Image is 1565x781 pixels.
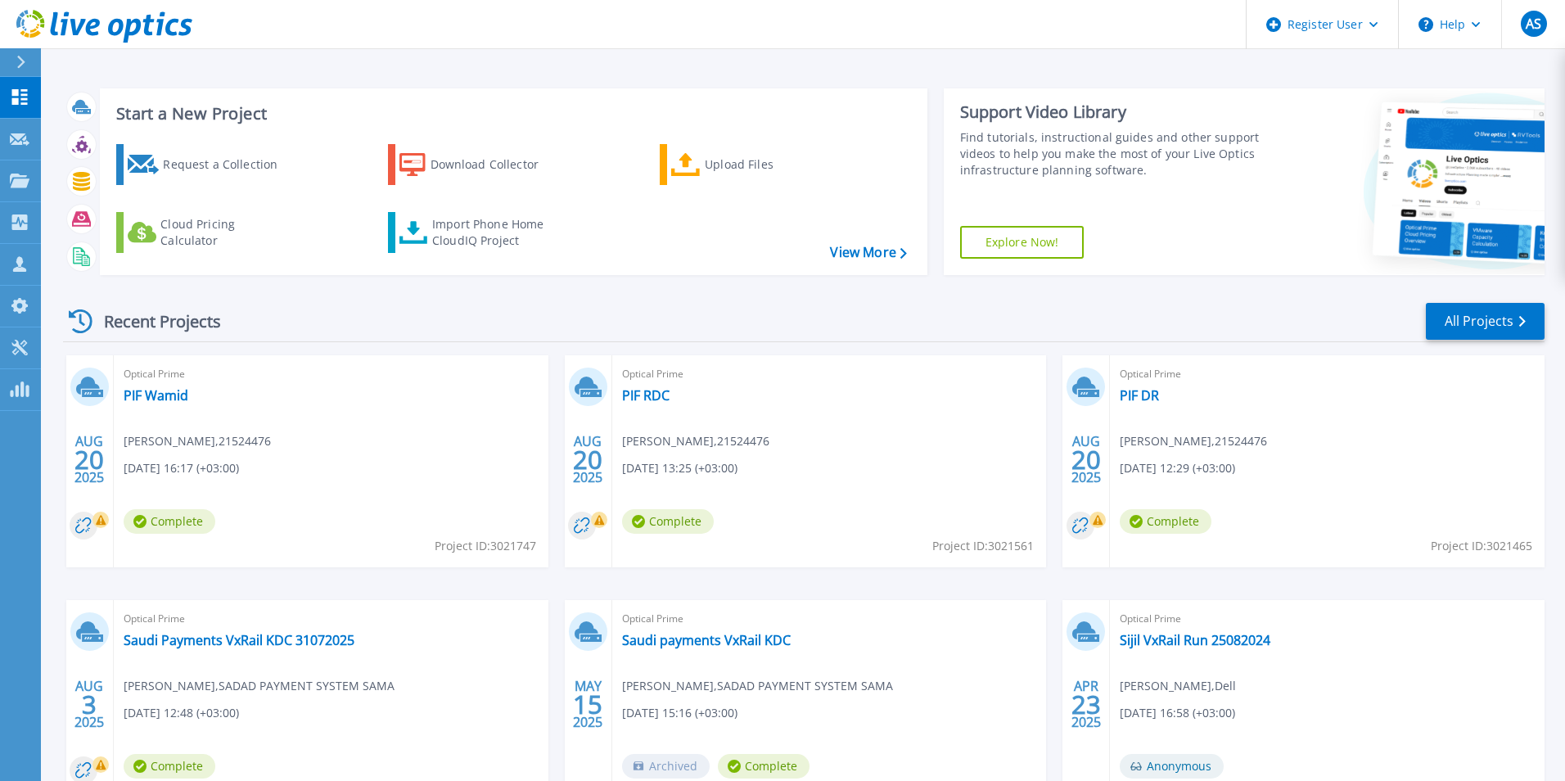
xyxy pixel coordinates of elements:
a: Saudi payments VxRail KDC [622,632,791,648]
span: [PERSON_NAME] , 21524476 [622,432,769,450]
span: 20 [573,453,602,467]
span: [PERSON_NAME] , 21524476 [1120,432,1267,450]
a: Sijil VxRail Run 25082024 [1120,632,1270,648]
span: [PERSON_NAME] , SADAD PAYMENT SYSTEM SAMA [622,677,893,695]
div: Request a Collection [163,148,294,181]
a: Explore Now! [960,226,1085,259]
span: Anonymous [1120,754,1224,779]
div: APR 2025 [1071,675,1102,734]
div: Upload Files [705,148,836,181]
span: [PERSON_NAME] , SADAD PAYMENT SYSTEM SAMA [124,677,395,695]
span: Complete [1120,509,1211,534]
span: Complete [718,754,810,779]
a: Saudi Payments VxRail KDC 31072025 [124,632,354,648]
div: AUG 2025 [74,675,105,734]
span: Optical Prime [622,610,1037,628]
a: All Projects [1426,303,1545,340]
div: Recent Projects [63,301,243,341]
a: Download Collector [388,144,571,185]
span: 23 [1071,697,1101,711]
span: [DATE] 12:29 (+03:00) [1120,459,1235,477]
span: Complete [124,754,215,779]
span: AS [1526,17,1541,30]
a: Upload Files [660,144,842,185]
span: Optical Prime [1120,365,1535,383]
div: Download Collector [431,148,562,181]
span: 15 [573,697,602,711]
div: AUG 2025 [74,430,105,490]
span: Complete [124,509,215,534]
a: PIF Wamid [124,387,188,404]
div: MAY 2025 [572,675,603,734]
span: Project ID: 3021747 [435,537,536,555]
a: Request a Collection [116,144,299,185]
span: 20 [1071,453,1101,467]
span: [DATE] 15:16 (+03:00) [622,704,737,722]
span: [PERSON_NAME] , Dell [1120,677,1236,695]
div: AUG 2025 [572,430,603,490]
span: 20 [74,453,104,467]
h3: Start a New Project [116,105,906,123]
span: Optical Prime [622,365,1037,383]
span: Project ID: 3021465 [1431,537,1532,555]
div: Find tutorials, instructional guides and other support videos to help you make the most of your L... [960,129,1266,178]
div: Cloud Pricing Calculator [160,216,291,249]
div: AUG 2025 [1071,430,1102,490]
span: Project ID: 3021561 [932,537,1034,555]
div: Support Video Library [960,102,1266,123]
a: Cloud Pricing Calculator [116,212,299,253]
span: Optical Prime [124,365,539,383]
a: View More [830,245,906,260]
span: [DATE] 13:25 (+03:00) [622,459,737,477]
a: PIF DR [1120,387,1159,404]
span: [PERSON_NAME] , 21524476 [124,432,271,450]
span: Optical Prime [1120,610,1535,628]
div: Import Phone Home CloudIQ Project [432,216,560,249]
span: 3 [82,697,97,711]
span: Archived [622,754,710,779]
a: PIF RDC [622,387,670,404]
span: Optical Prime [124,610,539,628]
span: [DATE] 16:17 (+03:00) [124,459,239,477]
span: [DATE] 12:48 (+03:00) [124,704,239,722]
span: [DATE] 16:58 (+03:00) [1120,704,1235,722]
span: Complete [622,509,714,534]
